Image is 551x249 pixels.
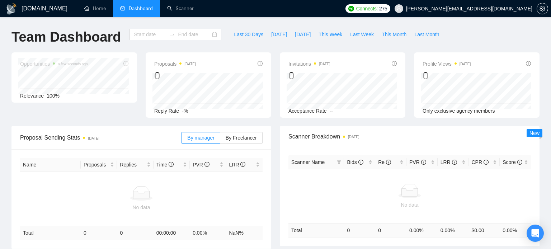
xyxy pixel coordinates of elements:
td: 0 [375,223,406,237]
td: 0.00 % [190,226,226,240]
span: -- [330,108,333,114]
span: info-circle [452,160,457,165]
span: By Freelancer [226,135,257,141]
span: This Month [382,30,406,38]
span: CPR [471,159,488,165]
span: Last Week [350,30,374,38]
span: PVR [193,162,209,168]
button: setting [537,3,548,14]
td: 0 [344,223,375,237]
span: user [396,6,401,11]
td: $ 0.00 [468,223,500,237]
td: 0.00 % [438,223,469,237]
span: [DATE] [295,30,311,38]
span: info-circle [204,162,209,167]
span: Scanner Breakdown [288,132,531,141]
time: [DATE] [348,135,359,139]
span: info-circle [358,160,363,165]
span: Last 30 Days [234,30,263,38]
th: Name [20,158,81,172]
div: No data [291,201,528,209]
span: dashboard [120,6,125,11]
span: Re [378,159,391,165]
span: Time [156,162,174,168]
time: [DATE] [184,62,196,66]
span: -% [182,108,188,114]
span: info-circle [386,160,391,165]
a: homeHome [84,5,106,11]
td: 0 [117,226,153,240]
span: Dashboard [129,5,153,11]
button: Last Week [346,29,378,40]
span: Relevance [20,93,44,99]
span: Profile Views [423,60,471,68]
span: Scanner Name [291,159,325,165]
button: [DATE] [291,29,315,40]
span: Replies [120,161,145,169]
button: This Month [378,29,410,40]
span: Reply Rate [154,108,179,114]
button: [DATE] [267,29,291,40]
td: NaN % [226,226,263,240]
span: Proposals [84,161,109,169]
span: This Week [319,30,342,38]
span: Only exclusive agency members [423,108,495,114]
span: Connects: [356,5,378,13]
img: logo [6,3,17,15]
button: Last Month [410,29,443,40]
td: 0.00 % [406,223,438,237]
div: 0 [154,69,196,83]
span: Invitations [288,60,330,68]
span: Bids [347,159,363,165]
th: Replies [117,158,153,172]
span: filter [335,157,343,168]
span: Score [503,159,522,165]
span: info-circle [392,61,397,66]
span: Proposals [154,60,196,68]
a: searchScanner [167,5,194,11]
span: LRR [441,159,457,165]
span: info-circle [169,162,174,167]
span: PVR [409,159,426,165]
td: Total [20,226,81,240]
div: No data [23,203,260,211]
span: info-circle [421,160,426,165]
time: [DATE] [319,62,330,66]
time: [DATE] [88,136,99,140]
td: 0.00 % [500,223,531,237]
a: setting [537,6,548,11]
span: info-circle [240,162,245,167]
div: 0 [423,69,471,83]
div: 0 [288,69,330,83]
input: End date [178,30,211,38]
td: 0 [81,226,117,240]
span: New [529,130,540,136]
button: Last 30 Days [230,29,267,40]
span: Proposal Sending Stats [20,133,182,142]
td: 00:00:00 [154,226,190,240]
span: info-circle [526,61,531,66]
span: Last Month [414,30,439,38]
input: Start date [134,30,166,38]
span: info-circle [258,61,263,66]
img: upwork-logo.png [348,6,354,11]
h1: Team Dashboard [11,29,121,46]
div: Open Intercom Messenger [527,225,544,242]
span: 100% [47,93,60,99]
span: filter [337,160,341,164]
span: Acceptance Rate [288,108,327,114]
td: Total [288,223,344,237]
span: [DATE] [271,30,287,38]
span: to [169,32,175,37]
span: 275 [379,5,387,13]
span: info-circle [484,160,489,165]
span: By manager [187,135,214,141]
button: This Week [315,29,346,40]
th: Proposals [81,158,117,172]
time: [DATE] [460,62,471,66]
span: swap-right [169,32,175,37]
span: info-circle [517,160,522,165]
span: LRR [229,162,246,168]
